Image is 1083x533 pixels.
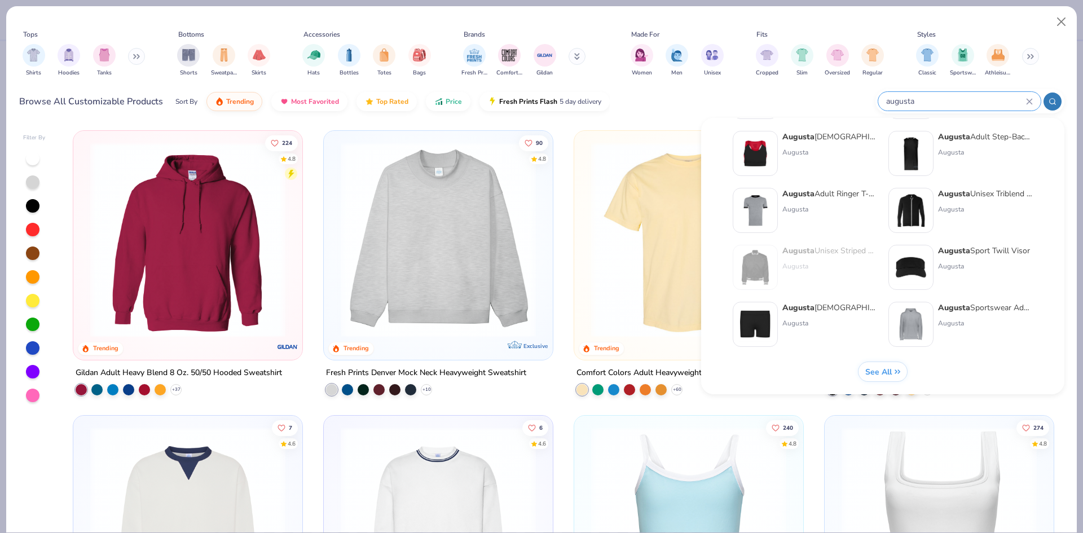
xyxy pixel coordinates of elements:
span: Trending [226,97,254,106]
span: Cropped [756,69,778,77]
strong: Augusta [782,302,815,313]
span: Classic [918,69,936,77]
div: filter for Hoodies [58,44,80,77]
span: Tanks [97,69,112,77]
span: Most Favorited [291,97,339,106]
div: 4.6 [288,439,296,448]
button: filter button [177,44,200,77]
span: 6 [539,425,543,430]
button: filter button [408,44,431,77]
div: [DEMOGRAPHIC_DATA] Dare Shorts [782,302,877,314]
button: Like [766,420,799,435]
img: Gildan logo [276,336,299,358]
strong: Augusta [938,302,970,313]
div: Made For [631,29,659,39]
button: filter button [666,44,688,77]
span: 5 day delivery [560,95,601,108]
img: TopRated.gif [365,97,374,106]
div: filter for Athleisure [985,44,1011,77]
button: filter button [534,44,556,77]
button: filter button [950,44,976,77]
img: Classic Image [921,49,934,61]
span: Shirts [26,69,41,77]
button: filter button [373,44,395,77]
button: filter button [93,44,116,77]
span: 7 [289,425,293,430]
img: f5d85501-0dbb-4ee4-b115-c08fa3845d83 [335,142,541,337]
button: filter button [791,44,813,77]
button: filter button [701,44,724,77]
span: Bottles [340,69,359,77]
div: Adult Step-Back Basketball [GEOGRAPHIC_DATA] [938,131,1033,143]
button: filter button [985,44,1011,77]
img: Bottles Image [343,49,355,61]
div: Adult Ringer T-Shirt [782,188,877,200]
div: filter for Shorts [177,44,200,77]
span: Men [671,69,683,77]
div: Unisex Triblend Full-Zip Lightweight Hoodie [938,188,1033,200]
button: filter button [302,44,325,77]
div: Augusta [938,261,1030,271]
span: Bags [413,69,426,77]
button: Fresh Prints Flash5 day delivery [479,92,610,111]
span: + 37 [172,386,180,393]
img: f0a6307d-f6c6-46b4-8c83-6e60f4b9bc9d [738,307,773,342]
button: filter button [861,44,884,77]
img: Gildan Image [536,47,553,64]
button: filter button [825,44,850,77]
button: filter button [631,44,653,77]
div: filter for Hats [302,44,325,77]
button: Price [426,92,470,111]
button: filter button [916,44,939,77]
span: See All [865,367,892,377]
strong: Augusta [938,245,970,256]
div: filter for Comfort Colors [496,44,522,77]
div: Tops [23,29,38,39]
div: Fits [756,29,768,39]
div: filter for Oversized [825,44,850,77]
span: Exclusive [523,342,548,350]
span: Totes [377,69,391,77]
img: Sportswear Image [957,49,969,61]
img: most_fav.gif [280,97,289,106]
img: Bags Image [413,49,425,61]
div: 4.8 [789,439,796,448]
img: Cropped Image [760,49,773,61]
button: filter button [461,44,487,77]
strong: Augusta [782,131,815,142]
button: Like [1016,420,1049,435]
img: Shorts Image [182,49,195,61]
img: a90f7c54-8796-4cb2-9d6e-4e9644cfe0fe [541,142,748,337]
div: Sport Twill Visor [938,245,1030,257]
img: Athleisure Image [992,49,1005,61]
input: Try "T-Shirt" [885,95,1026,108]
div: filter for Fresh Prints [461,44,487,77]
div: Augusta [938,204,1033,214]
span: Gildan [536,69,553,77]
div: [DEMOGRAPHIC_DATA] All Sport Sports Bra [782,131,877,143]
div: 4.6 [538,439,546,448]
strong: Augusta [782,188,815,199]
div: filter for Skirts [248,44,270,77]
strong: Augusta [938,188,970,199]
span: Shorts [180,69,197,77]
div: filter for Men [666,44,688,77]
img: Hoodies Image [63,49,75,61]
button: Trending [206,92,262,111]
div: filter for Totes [373,44,395,77]
div: Browse All Customizable Products [19,95,163,108]
button: filter button [338,44,360,77]
img: Slim Image [796,49,808,61]
button: Like [519,135,548,151]
button: filter button [58,44,80,77]
span: Fresh Prints [461,69,487,77]
img: Skirts Image [253,49,266,61]
div: filter for Gildan [534,44,556,77]
img: Comfort Colors Image [501,47,518,64]
button: Close [1051,11,1072,33]
div: Filter By [23,134,46,142]
span: + 60 [672,386,681,393]
div: Gildan Adult Heavy Blend 8 Oz. 50/50 Hooded Sweatshirt [76,366,282,380]
span: Athleisure [985,69,1011,77]
span: 240 [783,425,793,430]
